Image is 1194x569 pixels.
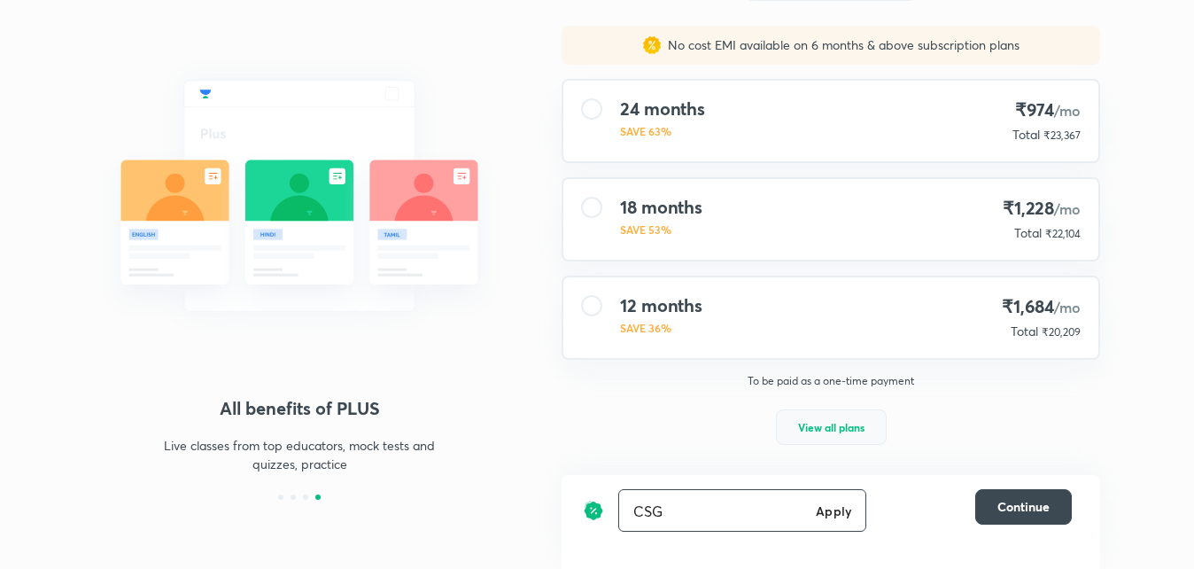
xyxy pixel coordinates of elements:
p: Live classes from top educators, mock tests and quizzes, practice [145,436,454,473]
h4: 24 months [620,98,705,120]
span: /mo [1054,199,1081,218]
span: /mo [1054,298,1081,316]
span: /mo [1054,101,1081,120]
span: View all plans [798,418,864,436]
h4: ₹1,684 [1002,295,1081,319]
p: To be paid as a one-time payment [547,374,1114,388]
h4: 12 months [620,295,702,316]
p: No cost EMI available on 6 months & above subscription plans [661,36,1020,54]
p: SAVE 36% [620,320,702,336]
img: daily_live_classes_be8fa5af21.svg [94,42,505,350]
h4: 18 months [620,197,702,218]
p: Total [1014,224,1042,242]
button: View all plans [776,409,887,445]
h4: All benefits of PLUS [94,395,505,422]
p: SAVE 53% [620,222,702,238]
span: ₹22,104 [1045,227,1081,240]
h4: ₹1,228 [1003,197,1081,221]
span: ₹20,209 [1042,325,1081,339]
h4: ₹974 [1005,98,1081,122]
img: discount [583,489,604,532]
span: Continue [997,498,1050,516]
button: Continue [975,489,1072,525]
img: sales discount [643,36,661,54]
p: Total [1012,126,1040,144]
span: ₹23,367 [1043,129,1081,142]
p: Total [1011,323,1038,340]
input: Have a referral code? [619,490,809,532]
p: SAVE 63% [620,123,705,139]
h6: Apply [816,502,851,520]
